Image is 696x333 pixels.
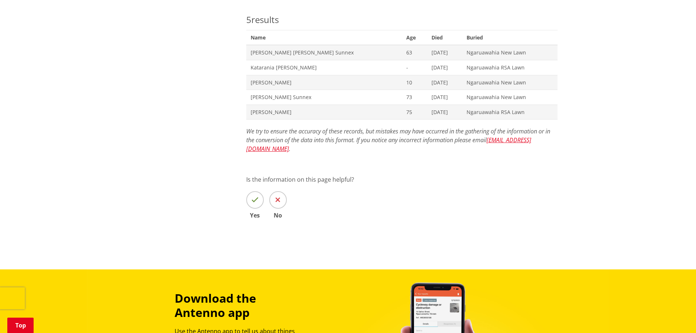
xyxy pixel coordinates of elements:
span: Age [402,30,427,45]
a: [PERSON_NAME] 10 [DATE] Ngaruawahia New Lawn [246,75,558,90]
a: Katarania [PERSON_NAME] - [DATE] Ngaruawahia RSA Lawn [246,60,558,75]
span: Died [427,30,462,45]
span: [PERSON_NAME] [PERSON_NAME] Sunnex [251,49,398,56]
span: 5 [246,14,251,26]
span: [DATE] [431,94,458,101]
span: [DATE] [431,64,458,71]
em: We try to ensure the accuracy of these records, but mistakes may have occurred in the gathering o... [246,127,550,153]
span: 73 [406,94,423,101]
span: [PERSON_NAME] [251,109,398,116]
span: Buried [462,30,557,45]
iframe: Messenger Launcher [662,302,689,329]
p: results [246,13,558,26]
span: 63 [406,49,423,56]
span: [DATE] [431,109,458,116]
a: Top [7,318,34,333]
span: [DATE] [431,79,458,86]
span: Name [246,30,402,45]
span: [DATE] [431,49,458,56]
span: [PERSON_NAME] Sunnex [251,94,398,101]
span: Ngaruawahia New Lawn [467,79,553,86]
span: No [269,212,287,218]
span: 75 [406,109,423,116]
span: Ngaruawahia New Lawn [467,49,553,56]
span: - [406,64,423,71]
span: Ngaruawahia RSA Lawn [467,109,553,116]
h3: Download the Antenno app [175,291,307,319]
a: [PERSON_NAME] 75 [DATE] Ngaruawahia RSA Lawn [246,105,558,120]
a: [PERSON_NAME] Sunnex 73 [DATE] Ngaruawahia New Lawn [246,90,558,105]
span: [PERSON_NAME] [251,79,398,86]
span: Yes [246,212,264,218]
span: Katarania [PERSON_NAME] [251,64,398,71]
p: Is the information on this page helpful? [246,175,558,184]
span: Ngaruawahia New Lawn [467,94,553,101]
span: Ngaruawahia RSA Lawn [467,64,553,71]
a: [PERSON_NAME] [PERSON_NAME] Sunnex 63 [DATE] Ngaruawahia New Lawn [246,45,558,60]
a: [EMAIL_ADDRESS][DOMAIN_NAME] [246,136,531,153]
span: 10 [406,79,423,86]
